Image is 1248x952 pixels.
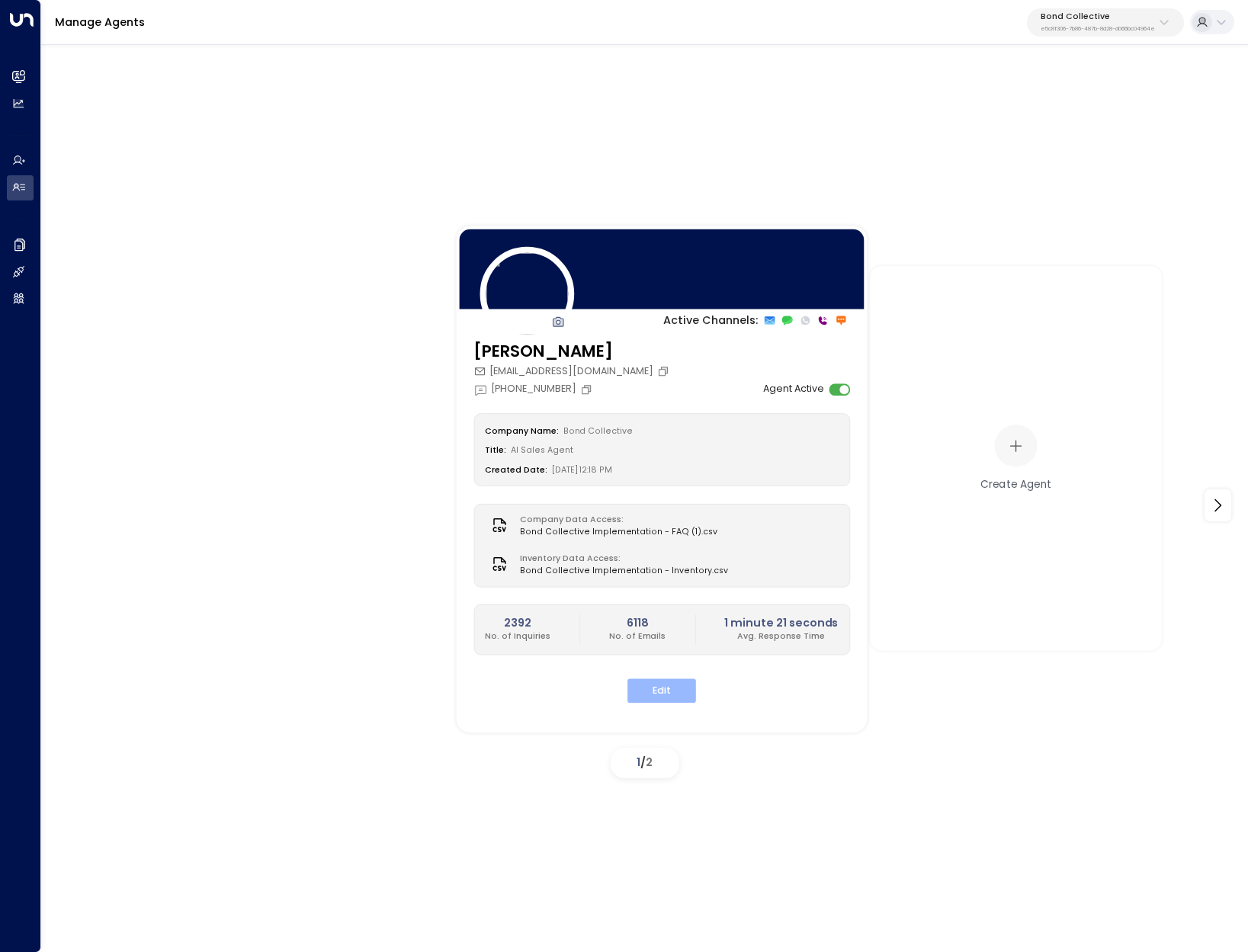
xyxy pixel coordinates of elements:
div: [EMAIL_ADDRESS][DOMAIN_NAME] [473,365,672,380]
p: No. of Emails [609,631,666,643]
label: Inventory Data Access: [520,553,721,565]
span: 1 [637,755,640,770]
label: Agent Active [763,383,824,397]
img: 74_headshot.jpg [480,248,575,342]
p: No. of Inquiries [485,631,550,643]
label: Title: [485,445,506,457]
label: Company Data Access: [520,514,711,526]
p: Avg. Response Time [724,631,839,643]
span: Bond Collective [563,426,634,438]
button: Bond Collectivee5c8f306-7b86-487b-8d28-d066bc04964e [1027,8,1184,37]
button: Copy [580,383,595,396]
div: [PHONE_NUMBER] [473,383,595,397]
button: Edit [627,679,696,703]
h2: 2392 [485,615,550,632]
div: / [611,748,679,778]
h2: 1 minute 21 seconds [724,615,839,632]
h3: [PERSON_NAME] [473,340,672,364]
span: Bond Collective Implementation - Inventory.csv [520,565,728,577]
label: Created Date: [485,464,547,476]
span: 2 [646,755,653,770]
span: AI Sales Agent [511,445,573,457]
h2: 6118 [609,615,666,632]
p: Bond Collective [1041,12,1155,21]
span: Bond Collective Implementation - FAQ (1).csv [520,527,717,539]
div: Create Agent [980,476,1051,492]
span: [DATE] 12:18 PM [552,464,613,476]
p: Active Channels: [663,313,758,329]
a: Manage Agents [55,14,145,30]
p: e5c8f306-7b86-487b-8d28-d066bc04964e [1041,26,1155,32]
button: Copy [656,366,672,378]
label: Company Name: [485,426,559,438]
